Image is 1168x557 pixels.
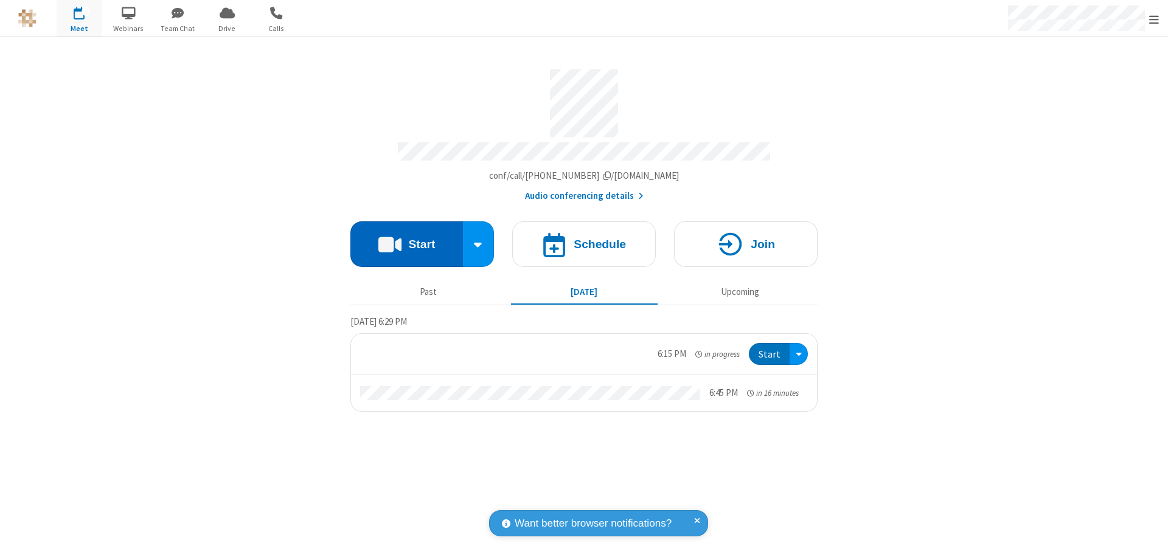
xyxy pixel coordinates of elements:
[756,388,799,398] span: in 16 minutes
[350,60,818,203] section: Account details
[350,314,818,412] section: Today's Meetings
[408,238,435,250] h4: Start
[790,343,808,365] div: Open menu
[749,343,790,365] button: Start
[574,238,626,250] h4: Schedule
[674,221,818,267] button: Join
[18,9,36,27] img: QA Selenium DO NOT DELETE OR CHANGE
[512,221,656,267] button: Schedule
[82,7,90,16] div: 1
[106,23,151,34] span: Webinars
[658,347,686,361] div: 6:15 PM
[489,170,680,181] span: Copy my meeting room link
[463,221,495,267] div: Start conference options
[489,169,680,183] button: Copy my meeting room linkCopy my meeting room link
[57,23,102,34] span: Meet
[525,189,644,203] button: Audio conferencing details
[695,348,740,360] em: in progress
[515,516,672,531] span: Want better browser notifications?
[709,386,738,400] div: 6:45 PM
[350,221,463,267] button: Start
[204,23,250,34] span: Drive
[511,280,658,303] button: [DATE]
[254,23,299,34] span: Calls
[751,238,775,250] h4: Join
[350,316,407,327] span: [DATE] 6:29 PM
[355,280,502,303] button: Past
[667,280,813,303] button: Upcoming
[1138,525,1159,548] iframe: Chat
[155,23,201,34] span: Team Chat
